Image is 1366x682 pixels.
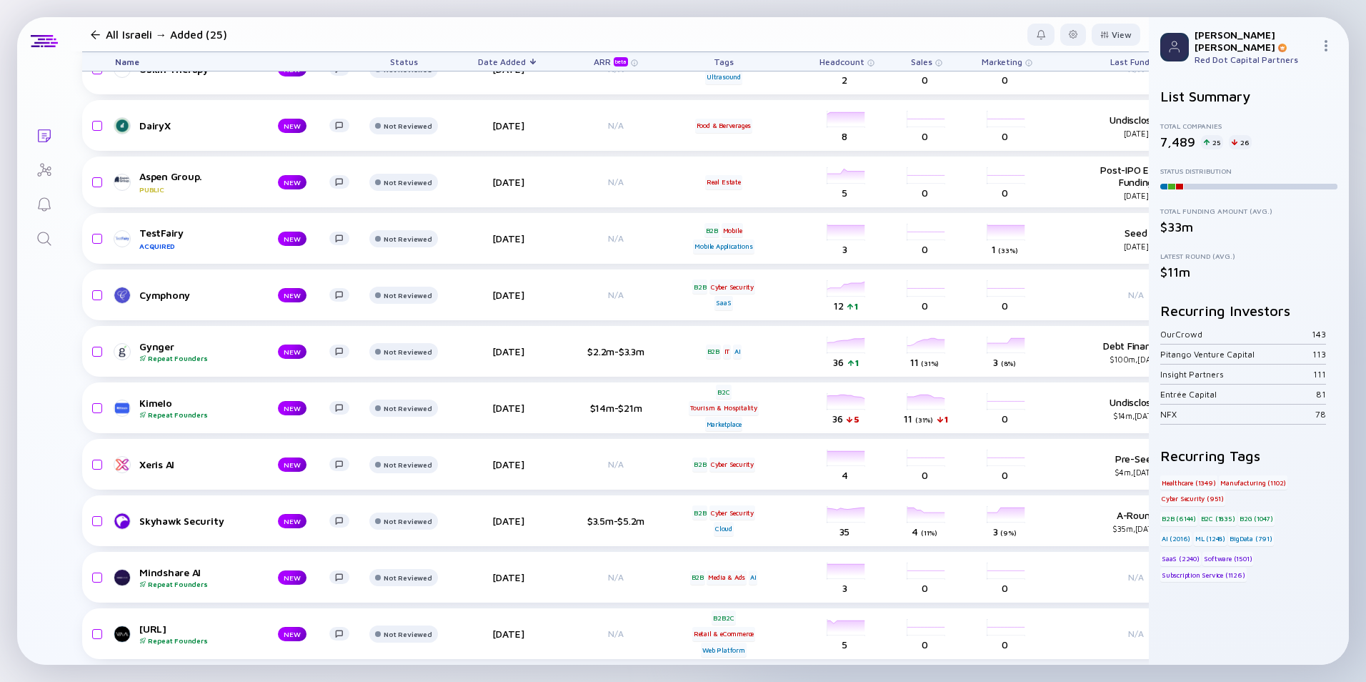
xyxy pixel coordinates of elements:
div: $100m, [DATE] [1090,355,1182,364]
div: Gynger [139,340,255,362]
div: A-Round [1090,509,1182,533]
div: N/A [1090,628,1182,639]
a: Search [17,220,71,254]
div: $35m, [DATE] [1090,524,1182,533]
div: Not Reviewed [384,122,432,130]
div: ML (1248) [1194,532,1227,546]
div: Acquired [139,242,255,250]
div: Mindshare AI [139,566,255,588]
div: ARR [594,56,631,66]
div: B2G (1047) [1238,512,1275,526]
div: 26 [1229,135,1252,149]
h1: All Israeli → Added (25) [106,28,227,41]
div: [URL] [139,623,255,645]
div: Insight Partners [1160,369,1313,380]
div: N/A [569,459,662,470]
div: Not Reviewed [384,178,432,187]
div: 143 [1312,329,1326,340]
div: Retail & eCommerce [692,627,755,641]
div: $3.5m-$5.2m [569,515,662,527]
div: [DATE] [1090,129,1182,138]
div: [DATE] [1090,191,1182,200]
div: [DATE] [468,119,548,132]
div: 7,489 [1160,134,1195,149]
span: Sales [911,56,932,67]
div: Tourism & Hospitality [689,401,759,415]
div: 113 [1312,349,1326,360]
div: $4m, [DATE] [1090,468,1182,477]
div: Not Reviewed [384,404,432,412]
div: N/A [569,120,662,131]
h2: List Summary [1160,88,1337,104]
div: Xeris AI [139,458,255,470]
div: Cymphony [139,289,255,301]
div: [DATE] [468,402,548,414]
a: GyngerRepeat FoundersNEW [115,340,361,362]
div: Not Reviewed [384,460,432,469]
div: AI (2016) [1160,532,1192,546]
div: Date Added [468,52,548,71]
div: SaaS (2240) [1160,552,1201,566]
div: [PERSON_NAME] [PERSON_NAME] [1195,29,1315,53]
div: Healthcare (1349) [1160,475,1217,490]
a: Reminders [17,186,71,220]
div: Cyber Security [709,458,755,472]
div: Kimelo [139,397,255,419]
div: B2B [706,345,721,359]
button: View [1092,24,1140,46]
div: Debt Financing [1090,340,1182,364]
h2: Recurring Tags [1160,448,1337,464]
div: Total Companies [1160,122,1337,130]
div: DairyX [139,119,255,132]
div: $33m [1160,219,1337,234]
div: Repeat Founders [139,636,255,645]
a: TestFairyAcquiredNEW [115,227,361,250]
div: Red Dot Capital Partners [1195,54,1315,65]
a: DairyXNEW [115,117,361,134]
div: Ultrasound [705,70,742,84]
span: Last Funding [1110,56,1162,67]
div: beta [614,57,628,66]
div: Seed [1090,227,1182,251]
h2: Recurring Investors [1160,302,1337,319]
div: Real Estate [705,175,742,189]
img: Profile Picture [1160,33,1189,61]
div: Total Funding Amount (Avg.) [1160,207,1337,215]
div: BigData (791) [1228,532,1273,546]
div: [DATE] [468,232,548,244]
div: Cyber Security (951) [1160,492,1225,506]
div: Post-IPO Equity Funding [1090,164,1182,200]
div: Cyber Security [709,280,755,294]
div: B2B (6144) [1160,512,1197,526]
a: Xeris AINEW [115,456,361,473]
div: B2B [692,280,707,294]
span: Status [390,56,418,67]
div: Mobile [722,223,744,237]
div: Pitango Venture Capital [1160,349,1312,360]
div: Not Reviewed [384,630,432,638]
div: OurCrowd [1160,329,1312,340]
img: Menu [1320,40,1332,51]
div: Aspen Group. [139,170,255,194]
span: Marketing [982,56,1022,67]
div: Food & Berverages [695,119,753,133]
div: N/A [569,628,662,639]
div: Public [139,185,255,194]
div: Undisclosed [1090,396,1182,420]
div: Media & Ads [707,570,747,585]
a: CymphonyNEW [115,287,361,304]
div: 111 [1313,369,1326,380]
div: 25 [1201,135,1223,149]
div: [DATE] [468,571,548,583]
div: Marketplace [705,417,743,431]
div: $11m [1160,265,1337,280]
div: Not Reviewed [384,517,432,525]
a: Mindshare AIRepeat FoundersNEW [115,566,361,588]
div: Not Reviewed [384,234,432,243]
div: [DATE] [468,289,548,301]
div: Not Reviewed [384,291,432,300]
div: [DATE] [468,515,548,527]
div: Mobile Applications [693,239,754,254]
div: Repeat Founders [139,354,255,362]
